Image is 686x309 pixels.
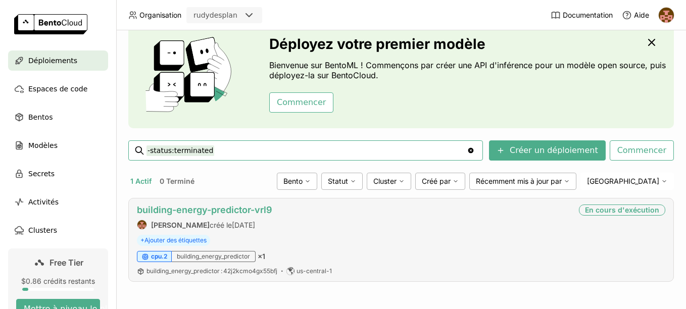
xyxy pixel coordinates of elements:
span: Créé par [422,177,451,186]
div: Aide [622,10,649,20]
h3: Déployez votre premier modèle [269,36,666,52]
span: Bento [283,177,303,186]
span: Free Tier [50,257,83,268]
a: Modèles [8,135,108,156]
span: : [221,267,222,275]
a: Bentos [8,107,108,127]
span: Statut [328,177,348,186]
div: $0.86 crédits restants [16,277,100,286]
span: Déploiements [28,55,77,67]
span: Bentos [28,111,53,123]
span: cpu.2 [151,252,167,261]
button: Commencer [610,140,674,161]
span: Organisation [139,11,181,20]
a: Clusters [8,220,108,240]
a: Déploiements [8,50,108,71]
span: [DATE] [232,221,255,229]
span: Espaces de code [28,83,87,95]
div: Récemment mis à jour par [469,173,576,190]
div: Créé par [415,173,465,190]
input: Selected rudydesplan. [238,11,239,21]
span: Aide [634,11,649,20]
button: 1 Actif [128,175,154,188]
span: Cluster [373,177,397,186]
div: [GEOGRAPHIC_DATA] [580,173,674,190]
div: building_energy_predictor [172,251,256,262]
span: Modèles [28,139,58,151]
span: +Ajouter des étiquettes [137,235,210,246]
a: building-energy-predictor-vrl9 [137,204,272,215]
a: Secrets [8,164,108,184]
img: rudy desplan [659,8,674,23]
a: building_energy_predictor:42j2kcmo4gx55bfj [146,267,277,275]
span: Activités [28,196,59,208]
img: rudy desplan [137,220,146,229]
span: building_energy_predictor 42j2kcmo4gx55bfj [146,267,277,275]
a: Activités [8,192,108,212]
a: Espaces de code [8,79,108,99]
div: En cours d'exécution [579,204,665,216]
img: cover onboarding [136,36,245,112]
svg: Clear value [467,146,475,154]
span: Secrets [28,168,55,180]
input: Rechercher [146,142,467,159]
span: Clusters [28,224,57,236]
p: Bienvenue sur BentoML ! Commençons par créer une API d'inférence pour un modèle open source, puis... [269,60,666,80]
img: logo [14,14,87,34]
button: 0 Terminé [158,175,197,188]
div: rudydesplan [193,10,237,20]
span: us-central-1 [297,267,332,275]
div: Cluster [367,173,411,190]
button: Commencer [269,92,333,113]
button: Créer un déploiement [489,140,606,161]
span: [GEOGRAPHIC_DATA] [587,177,659,186]
a: Documentation [551,10,613,20]
div: Statut [321,173,363,190]
span: Récemment mis à jour par [476,177,562,186]
span: × 1 [258,252,265,261]
span: Documentation [563,11,613,20]
strong: [PERSON_NAME] [151,221,210,229]
div: Bento [277,173,317,190]
div: créé le [137,220,272,230]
